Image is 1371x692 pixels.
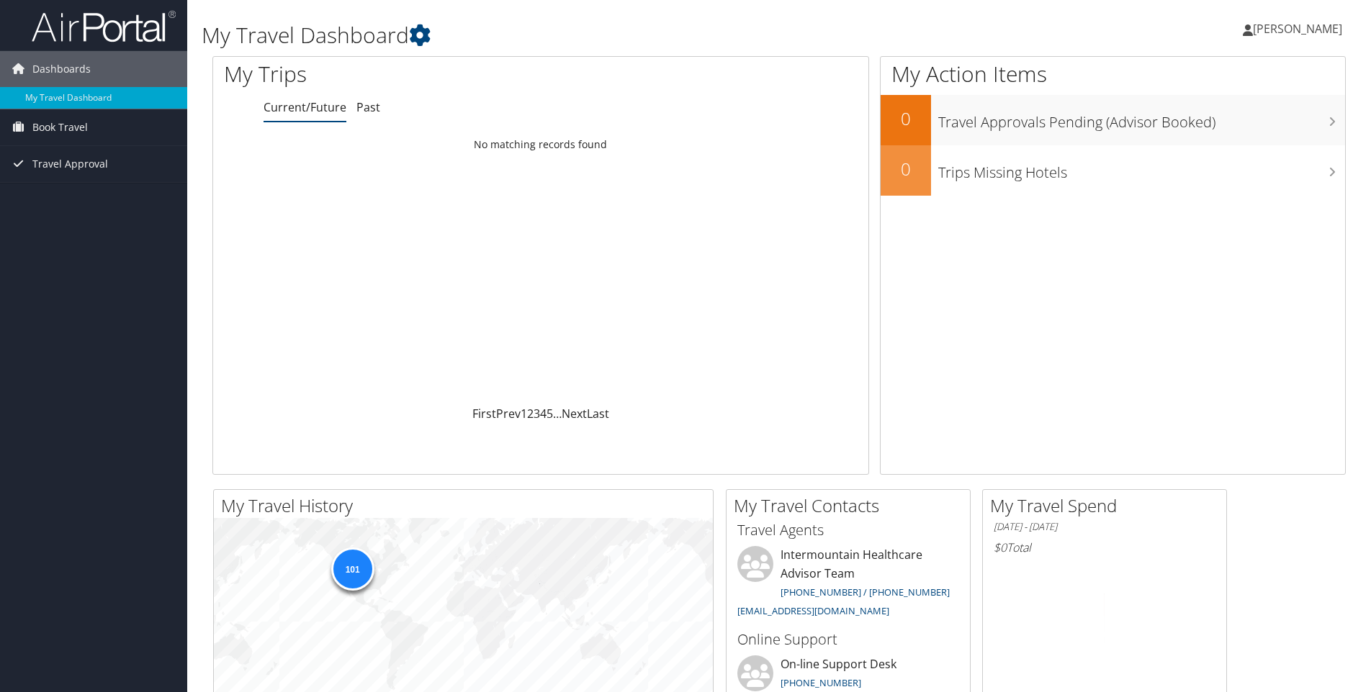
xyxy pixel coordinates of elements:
[213,132,868,158] td: No matching records found
[32,9,176,43] img: airportal-logo.png
[994,520,1215,534] h6: [DATE] - [DATE]
[737,604,889,617] a: [EMAIL_ADDRESS][DOMAIN_NAME]
[331,547,374,590] div: 101
[737,629,959,650] h3: Online Support
[1243,7,1357,50] a: [PERSON_NAME]
[264,99,346,115] a: Current/Future
[781,586,950,598] a: [PHONE_NUMBER] / [PHONE_NUMBER]
[781,676,861,689] a: [PHONE_NUMBER]
[32,146,108,182] span: Travel Approval
[737,520,959,540] h3: Travel Agents
[938,155,1345,183] h3: Trips Missing Hotels
[521,406,527,422] a: 1
[562,406,587,422] a: Next
[32,51,91,87] span: Dashboards
[356,99,380,115] a: Past
[587,406,609,422] a: Last
[881,59,1345,89] h1: My Action Items
[881,106,931,131] h2: 0
[938,105,1345,132] h3: Travel Approvals Pending (Advisor Booked)
[547,406,553,422] a: 5
[1253,21,1342,37] span: [PERSON_NAME]
[224,59,585,89] h1: My Trips
[730,546,966,623] li: Intermountain Healthcare Advisor Team
[527,406,534,422] a: 2
[472,406,496,422] a: First
[881,157,931,181] h2: 0
[202,20,971,50] h1: My Travel Dashboard
[734,493,970,518] h2: My Travel Contacts
[221,493,713,518] h2: My Travel History
[990,493,1226,518] h2: My Travel Spend
[994,540,1007,555] span: $0
[496,406,521,422] a: Prev
[881,95,1345,145] a: 0Travel Approvals Pending (Advisor Booked)
[32,109,88,145] span: Book Travel
[994,540,1215,555] h6: Total
[540,406,547,422] a: 4
[534,406,540,422] a: 3
[881,145,1345,196] a: 0Trips Missing Hotels
[553,406,562,422] span: …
